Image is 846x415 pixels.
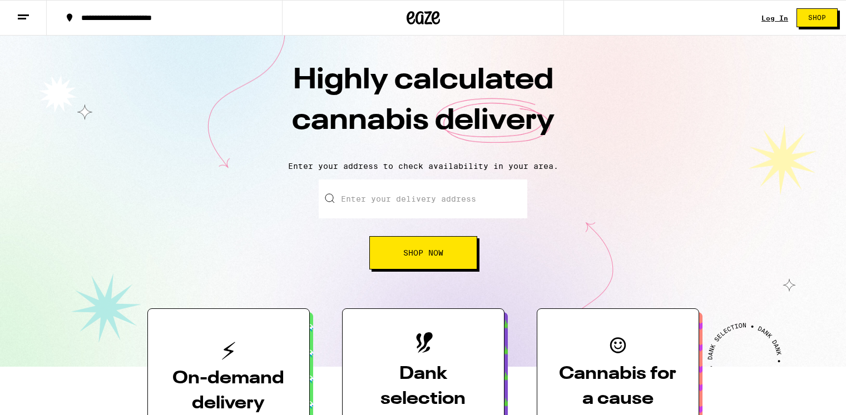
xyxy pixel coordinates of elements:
[369,236,477,269] button: Shop Now
[808,14,826,21] span: Shop
[788,8,846,27] a: Shop
[229,61,618,153] h1: Highly calculated cannabis delivery
[11,162,835,171] p: Enter your address to check availability in your area.
[761,14,788,22] a: Log In
[555,362,681,412] h3: Cannabis for a cause
[319,179,527,218] input: Enter your delivery address
[796,8,838,27] button: Shop
[360,362,486,412] h3: Dank selection
[403,249,443,257] span: Shop Now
